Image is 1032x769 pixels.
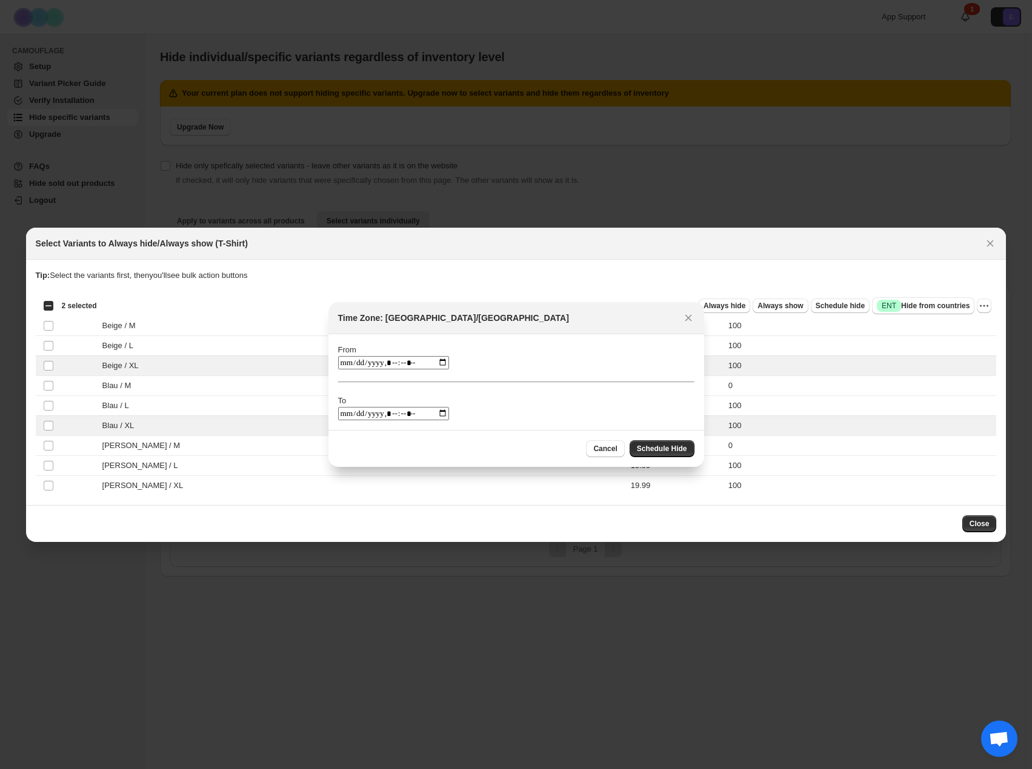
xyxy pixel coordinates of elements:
[102,340,140,352] span: Beige / L
[816,301,865,311] span: Schedule hide
[102,380,138,392] span: Blau / M
[753,299,808,313] button: Always show
[36,271,50,280] strong: Tip:
[699,299,750,313] button: Always hide
[811,299,870,313] button: Schedule hide
[338,396,347,405] label: To
[982,235,999,252] button: Close
[981,721,1017,757] div: Chat öffnen
[725,335,997,355] td: 100
[725,415,997,435] td: 100
[725,355,997,375] td: 100
[102,420,141,432] span: Blau / XL
[725,455,997,475] td: 100
[725,315,997,335] td: 100
[977,299,991,313] button: More actions
[338,312,569,324] h2: Time Zone: [GEOGRAPHIC_DATA]/[GEOGRAPHIC_DATA]
[102,460,184,472] span: [PERSON_NAME] / L
[36,269,997,282] p: Select the variants first, then you'll see bulk action buttons
[338,345,356,354] label: From
[102,480,190,492] span: [PERSON_NAME] / XL
[757,301,803,311] span: Always show
[877,300,970,312] span: Hide from countries
[593,444,617,454] span: Cancel
[586,440,624,457] button: Cancel
[630,440,694,457] button: Schedule Hide
[872,297,974,314] button: SuccessENTHide from countries
[970,519,990,529] span: Close
[36,237,248,249] h2: Select Variants to Always hide/Always show (T-Shirt)
[725,395,997,415] td: 100
[962,515,997,532] button: Close
[704,301,745,311] span: Always hide
[102,360,145,372] span: Beige / XL
[627,475,725,495] td: 19.99
[725,435,997,455] td: 0
[62,301,97,311] span: 2 selected
[102,320,142,332] span: Beige / M
[637,444,687,454] span: Schedule Hide
[882,301,896,311] span: ENT
[102,440,187,452] span: [PERSON_NAME] / M
[725,375,997,395] td: 0
[102,400,135,412] span: Blau / L
[725,475,997,495] td: 100
[680,309,697,326] button: Close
